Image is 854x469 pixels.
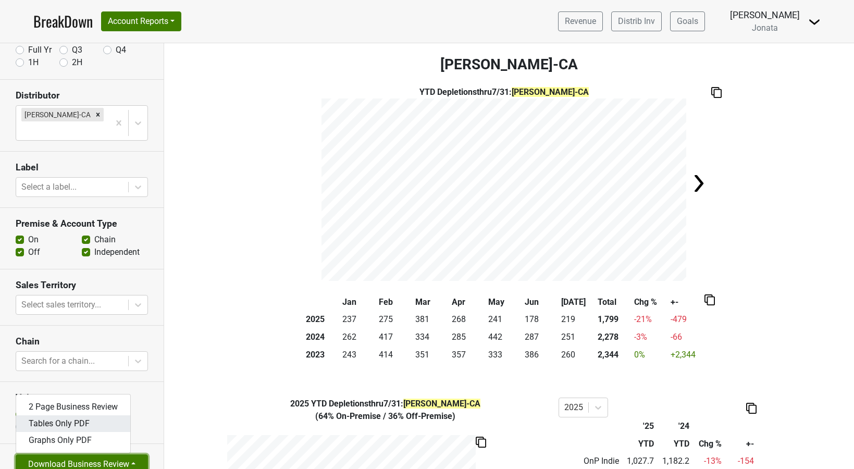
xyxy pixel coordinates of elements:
th: +- [724,435,757,453]
img: Copy to clipboard [711,87,722,98]
td: -3 % [632,328,668,346]
td: 381 [413,311,449,329]
td: +2,344 [668,346,704,364]
th: YTD [621,435,656,453]
td: 268 [449,311,486,329]
label: On [28,233,39,246]
img: Copy to clipboard [704,294,715,305]
span: [PERSON_NAME]-CA [512,87,589,97]
td: 219 [559,311,595,329]
td: 333 [486,346,522,364]
td: 417 [376,328,413,346]
img: Copy to clipboard [476,437,486,448]
td: 442 [486,328,522,346]
h3: Value [16,392,148,403]
td: 287 [522,328,559,346]
a: Distrib Inv [611,11,662,31]
th: 2,344 [595,346,632,364]
th: +- [668,293,704,311]
span: 2025 [290,399,311,409]
h3: Premise & Account Type [16,218,148,229]
th: Jun [522,293,559,311]
div: [PERSON_NAME]-CA [21,108,92,121]
label: Q3 [72,44,82,56]
th: YTD [657,435,691,453]
a: Revenue [558,11,603,31]
td: 0 % [632,346,668,364]
div: YTD Depletions thru 7/31 : [220,398,551,410]
a: Graphs Only PDF [16,432,130,449]
th: Mar [413,293,449,311]
th: Jan [340,293,376,311]
th: Feb [376,293,413,311]
img: Copy to clipboard [746,403,757,414]
th: [DATE] [559,293,595,311]
img: Dropdown Menu [808,16,821,28]
th: May [486,293,522,311]
th: Chg % [691,435,724,453]
th: Chg % [632,293,668,311]
th: Total [595,293,632,311]
td: 260 [559,346,595,364]
th: 2023 [303,346,340,364]
div: ( 64% On-Premise / 36% Off-Premise ) [220,410,551,423]
td: 357 [449,346,486,364]
td: 386 [522,346,559,364]
td: 237 [340,311,376,329]
div: Remove Chambers-CA [92,108,104,121]
th: Apr [449,293,486,311]
h3: Chain [16,336,148,347]
h3: Sales Territory [16,280,148,291]
td: 414 [376,346,413,364]
h3: Label [16,162,148,173]
th: 2025 [303,311,340,329]
h3: Distributor [16,90,148,101]
button: Account Reports [101,11,181,31]
td: 351 [413,346,449,364]
a: Goals [670,11,705,31]
label: Independent [94,246,140,258]
span: [PERSON_NAME]-CA [403,399,480,409]
h3: [PERSON_NAME]-CA [164,56,854,73]
td: 275 [376,311,413,329]
th: 2024 [303,328,340,346]
label: Off [28,246,40,258]
td: -66 [668,328,704,346]
td: 285 [449,328,486,346]
div: [PERSON_NAME] [730,8,800,22]
td: 262 [340,328,376,346]
td: 241 [486,311,522,329]
img: Arrow right [688,173,709,194]
th: 2,278 [595,328,632,346]
td: 251 [559,328,595,346]
td: 243 [340,346,376,364]
a: Tables Only PDF [16,415,130,432]
th: 1,799 [595,311,632,329]
label: Full Yr [28,44,52,56]
th: '25 [621,417,656,435]
div: YTD Depletions thru 7/31 : [321,86,686,98]
a: 2 Page Business Review [16,399,130,415]
a: BreakDown [33,10,93,32]
td: 334 [413,328,449,346]
label: 1H [28,56,39,69]
label: Q4 [116,44,126,56]
td: -21 % [632,311,668,329]
td: 178 [522,311,559,329]
th: '24 [657,417,691,435]
td: -479 [668,311,704,329]
label: Chain [94,233,116,246]
label: 2H [72,56,82,69]
span: Jonata [752,23,778,33]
